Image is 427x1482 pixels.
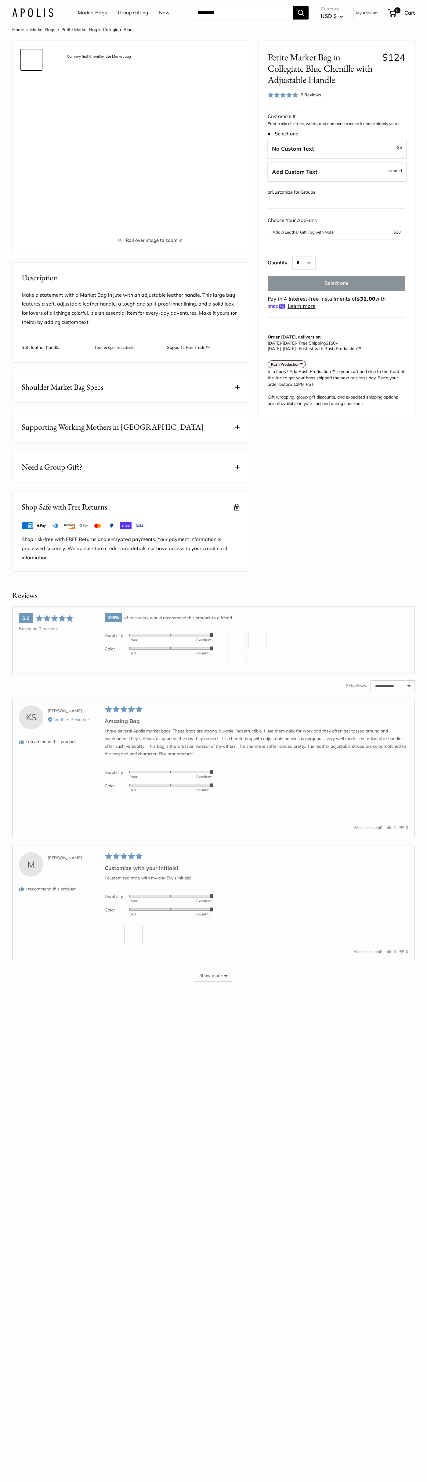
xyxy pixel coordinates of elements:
[268,334,321,340] strong: Order [DATE], delivers on:
[48,855,82,861] span: [PERSON_NAME]
[12,26,136,34] nav: Breadcrumb
[268,276,405,291] button: Select one
[268,216,405,239] div: Choose Your Add-ons
[394,7,400,13] span: 0
[346,682,366,689] div: 2 Reviews
[404,9,415,16] span: Cart
[272,145,314,152] span: No Custom Text
[22,615,30,621] span: 5.0
[268,254,292,270] label: Quantity:
[268,340,281,346] span: [DATE]
[268,630,286,648] img: Open user-uploaded photo and review in a modal
[48,716,92,723] div: Verified Reviewer
[129,775,171,779] div: Poor
[19,705,43,730] div: KS
[397,949,408,954] button: No
[22,421,204,433] span: Supporting Working Mothers in [GEOGRAPHIC_DATA]
[19,738,92,745] div: I recommend this product
[281,346,283,351] span: -
[293,6,309,20] button: Search
[129,912,171,916] div: Dull
[105,891,212,917] table: Product attributes ratings
[20,73,42,95] a: Petite Market Bag in Collegiate Blue Chenille with Adjustable Handle
[61,236,240,245] span: Roll over image to zoom in
[22,272,240,284] h2: Description
[105,643,129,656] td: Color
[159,8,170,17] a: New
[272,168,317,175] span: Add Custom Text
[12,27,24,32] a: Home
[193,6,293,20] input: Search...
[105,613,122,622] span: 100%
[19,886,92,892] div: I recommend this product
[283,340,296,346] span: [DATE]
[229,630,247,648] img: Open user-uploaded photo and review in a modal
[105,767,212,793] table: Product attributes ratings
[78,8,107,17] a: Market Bags
[248,630,266,648] img: Open user-uploaded photo and review in a modal
[105,767,129,780] th: Durability
[105,904,129,917] th: Color
[105,874,408,882] p: I customized mine with my and Evy's initials!
[395,144,402,151] span: -
[387,949,396,954] button: Yes
[105,891,129,904] th: Durability
[129,651,171,655] div: Dull
[118,8,148,17] a: Group Gifting
[105,864,408,872] h2: Customize with your initials!
[20,216,42,238] a: Petite Market Bag in Collegiate Blue Chenille with Adjustable Handle
[64,52,134,61] div: Our very first Chenille-Jute Market bag
[171,638,212,642] div: Excellent
[22,461,82,473] span: Need a Group Gift?
[19,625,92,632] div: Based on 2 reviews
[20,119,42,141] a: Petite Market Bag in Collegiate Blue Chenille with Adjustable Handle
[268,346,361,351] span: - Fastest with Rush Production™
[268,188,315,196] div: or
[105,926,123,944] img: Open Image by Michelle in a modal
[94,339,161,350] p: Tear & spill resistant.
[268,346,281,351] span: [DATE]
[283,346,296,351] span: [DATE]
[19,852,43,877] div: M
[20,98,42,116] a: description_Take it anywhere with easy-grip handles.
[13,412,249,442] button: Supporting Working Mothers in [GEOGRAPHIC_DATA]
[105,802,123,820] img: Open Image by Kim S. in a modal
[22,339,88,350] p: Soft leather handle.
[171,651,212,655] div: Beautiful
[22,535,240,562] p: Shop risk-free with FREE Returns and encrypted payments. Your payment information is processed se...
[48,708,82,714] span: [PERSON_NAME]
[144,926,162,944] img: Open Image by Michelle in a modal
[268,131,298,137] span: Select one
[267,139,407,159] label: Leave Blank
[20,49,42,71] a: description_Our very first Chenille-Jute Market bag
[20,143,42,165] a: description_Make it yours with Customizable Text
[105,630,129,643] td: Durability
[268,340,402,351] p: - Free Shipping +
[229,649,247,667] img: Open user-uploaded photo and review in a modal
[397,825,408,830] button: No
[273,228,400,236] button: Add a Leather Gift Tag with Note
[268,368,405,407] div: In a hurry? Add Rush Production™ in your cart and skip to the front of the line to get your bags ...
[382,51,405,63] span: $124
[105,630,212,656] table: Product attribute rating averages
[22,381,103,393] span: Shoulder Market Bag Specs
[321,13,337,19] span: USD $
[105,780,129,793] th: Color
[268,52,377,86] span: Petite Market Bag in Collegiate Blue Chenille with Adjustable Handle
[105,717,408,725] h2: Amazing Bag
[20,167,42,189] a: description_A close up of our first Chenille Jute Market Bag
[268,121,405,127] p: Print a mix of letters, words, and numbers to make it unmistakably yours.
[171,775,212,779] div: Excellent
[13,372,249,402] button: Shoulder Market Bag Specs
[354,825,382,830] span: Was this helpful?
[267,162,407,182] label: Add Custom Text
[389,8,415,18] a: 0 Cart
[354,949,382,954] span: Was this helpful?
[171,788,212,792] div: Beautiful
[386,167,402,174] span: Included
[171,912,212,916] div: Beautiful
[30,27,55,32] a: Market Bags
[301,92,321,98] span: 2 Reviews
[397,145,402,150] span: $5
[22,291,240,327] p: Make a statement with a Market Bag in jute with an adjustable leather handle. This large bag feat...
